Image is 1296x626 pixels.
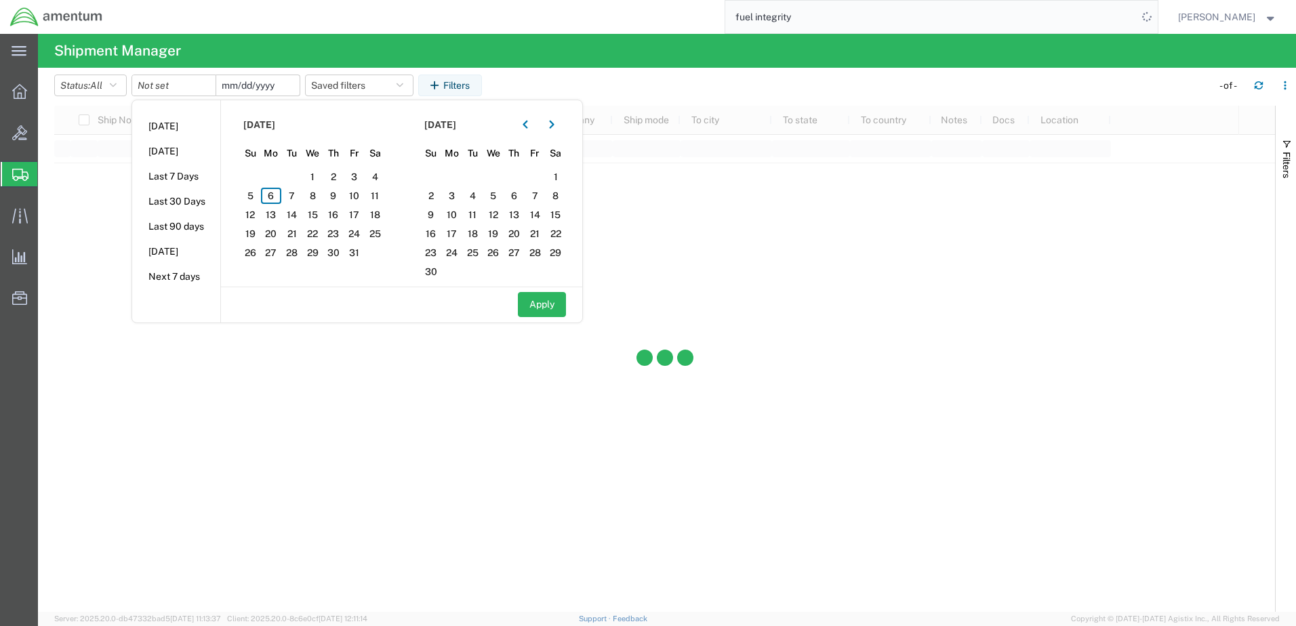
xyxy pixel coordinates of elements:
span: Mo [441,146,462,161]
span: 3 [344,169,365,185]
span: 13 [504,207,525,223]
button: Apply [518,292,566,317]
button: Status:All [54,75,127,96]
span: 21 [281,226,302,242]
input: Search for shipment number, reference number [725,1,1137,33]
span: Client: 2025.20.0-8c6e0cf [227,614,367,623]
span: 3 [441,188,462,204]
span: 18 [365,207,386,223]
span: 7 [281,188,302,204]
span: 23 [421,245,442,261]
span: We [302,146,323,161]
span: 25 [365,226,386,242]
span: Sa [545,146,566,161]
span: 15 [302,207,323,223]
span: 8 [545,188,566,204]
li: [DATE] [132,139,220,164]
span: 16 [323,207,344,223]
span: 14 [525,207,546,223]
li: Last 30 Days [132,189,220,214]
span: Th [323,146,344,161]
span: 2 [421,188,442,204]
img: logo [9,7,103,27]
span: 17 [344,207,365,223]
span: 23 [323,226,344,242]
span: 1 [302,169,323,185]
button: Saved filters [305,75,413,96]
span: 24 [441,245,462,261]
span: 26 [240,245,261,261]
span: Mo [261,146,282,161]
span: 2 [323,169,344,185]
span: Server: 2025.20.0-db47332bad5 [54,614,221,623]
span: 24 [344,226,365,242]
span: Fr [525,146,546,161]
span: 6 [261,188,282,204]
span: Tu [462,146,483,161]
span: [DATE] [243,118,275,132]
a: Support [579,614,613,623]
a: Feedback [613,614,647,623]
span: 16 [421,226,442,242]
span: All [90,80,102,91]
span: [DATE] [424,118,456,132]
li: Last 90 days [132,214,220,239]
span: 12 [483,207,504,223]
span: 19 [483,226,504,242]
span: 5 [240,188,261,204]
span: [DATE] 11:13:37 [170,614,221,623]
span: 12 [240,207,261,223]
span: 28 [281,245,302,261]
div: - of - [1219,79,1243,93]
button: Filters [418,75,482,96]
span: 30 [323,245,344,261]
span: 5 [483,188,504,204]
span: 4 [365,169,386,185]
span: 20 [261,226,282,242]
span: 22 [302,226,323,242]
input: Not set [216,75,300,96]
span: Copyright © [DATE]-[DATE] Agistix Inc., All Rights Reserved [1071,613,1280,625]
span: [DATE] 12:11:14 [319,614,367,623]
span: 13 [261,207,282,223]
span: 25 [462,245,483,261]
span: 19 [240,226,261,242]
span: Judy Lackie [1178,9,1255,24]
span: 4 [462,188,483,204]
span: 11 [462,207,483,223]
span: Tu [281,146,302,161]
span: 26 [483,245,504,261]
span: 17 [441,226,462,242]
span: 9 [323,188,344,204]
span: Su [421,146,442,161]
input: Not set [132,75,216,96]
span: 27 [504,245,525,261]
span: 10 [441,207,462,223]
span: We [483,146,504,161]
span: 30 [421,264,442,280]
span: 28 [525,245,546,261]
span: Sa [365,146,386,161]
span: Th [504,146,525,161]
span: 11 [365,188,386,204]
li: Last 7 Days [132,164,220,189]
span: 6 [504,188,525,204]
span: Fr [344,146,365,161]
span: Filters [1281,152,1292,178]
span: 27 [261,245,282,261]
span: 22 [545,226,566,242]
li: Next 7 days [132,264,220,289]
li: [DATE] [132,114,220,139]
span: 18 [462,226,483,242]
span: 7 [525,188,546,204]
span: 29 [545,245,566,261]
span: 31 [344,245,365,261]
button: [PERSON_NAME] [1177,9,1278,25]
span: 9 [421,207,442,223]
span: 14 [281,207,302,223]
span: 29 [302,245,323,261]
h4: Shipment Manager [54,34,181,68]
span: 15 [545,207,566,223]
span: 20 [504,226,525,242]
span: Su [240,146,261,161]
